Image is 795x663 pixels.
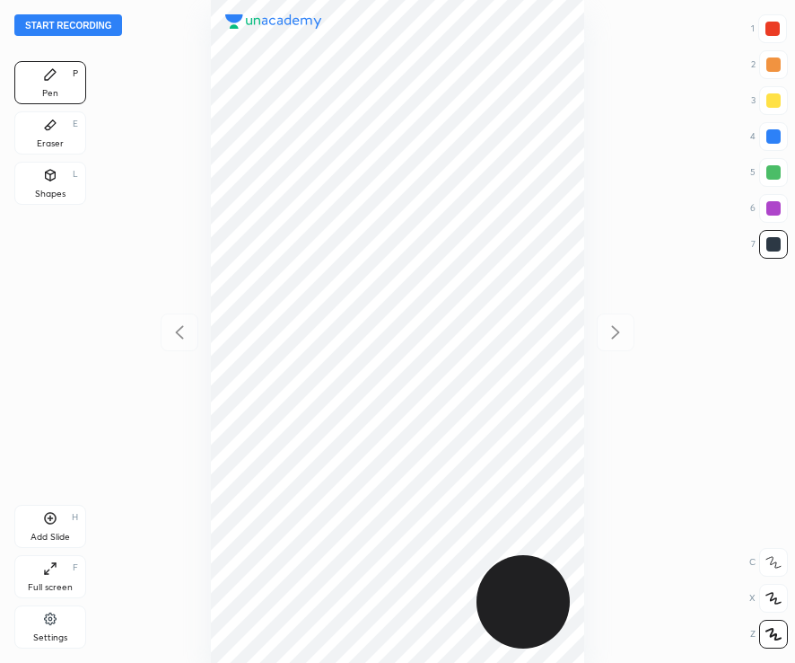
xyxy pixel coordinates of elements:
div: E [73,119,78,128]
div: L [73,170,78,179]
div: 1 [751,14,787,43]
div: F [73,563,78,572]
div: Z [750,620,788,649]
img: logo.38c385cc.svg [225,14,322,29]
div: Pen [42,89,58,98]
div: 4 [750,122,788,151]
div: C [749,548,788,577]
div: 7 [751,230,788,259]
button: Start recording [14,14,122,36]
div: 3 [751,86,788,115]
div: X [749,584,788,613]
div: Add Slide [31,533,70,542]
div: H [72,513,78,522]
div: Settings [33,633,67,642]
div: 5 [750,158,788,187]
div: 2 [751,50,788,79]
div: Shapes [35,190,66,199]
div: Eraser [37,139,64,148]
div: P [73,69,78,78]
div: 6 [750,194,788,223]
div: Full screen [28,583,73,592]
